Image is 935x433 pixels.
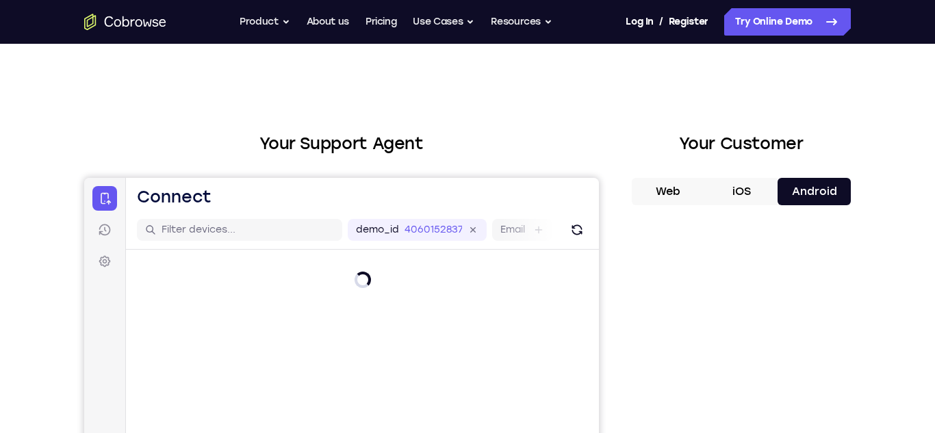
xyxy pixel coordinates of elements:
[724,8,851,36] a: Try Online Demo
[413,8,474,36] button: Use Cases
[659,14,663,30] span: /
[366,8,397,36] a: Pricing
[240,8,290,36] button: Product
[626,8,653,36] a: Log In
[705,178,778,205] button: iOS
[84,14,166,30] a: Go to the home page
[669,8,708,36] a: Register
[84,131,599,156] h2: Your Support Agent
[632,131,851,156] h2: Your Customer
[307,8,349,36] a: About us
[491,8,552,36] button: Resources
[778,178,851,205] button: Android
[632,178,705,205] button: Web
